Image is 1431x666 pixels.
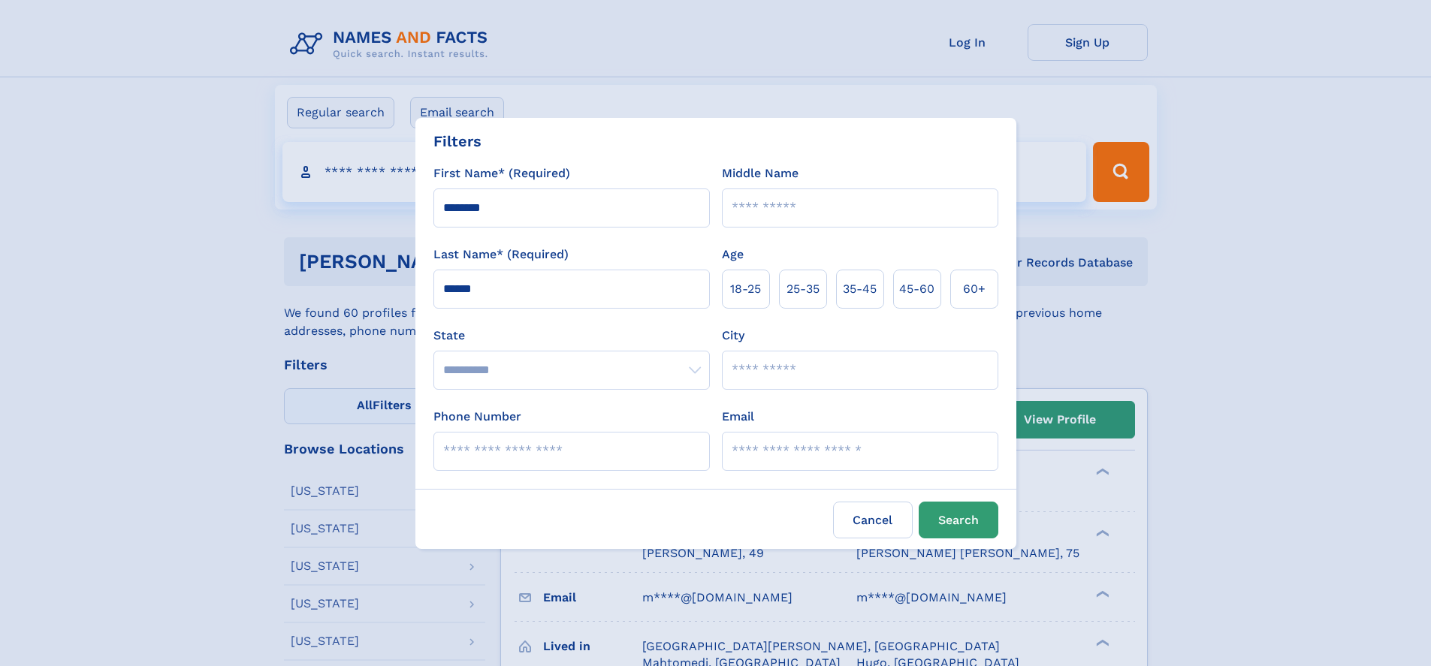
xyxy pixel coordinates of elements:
label: City [722,327,744,345]
label: First Name* (Required) [433,164,570,182]
label: Age [722,246,744,264]
span: 18‑25 [730,280,761,298]
label: Middle Name [722,164,799,182]
span: 60+ [963,280,986,298]
button: Search [919,502,998,538]
div: Filters [433,130,482,152]
label: Last Name* (Required) [433,246,569,264]
span: 45‑60 [899,280,934,298]
label: State [433,327,710,345]
span: 35‑45 [843,280,877,298]
label: Phone Number [433,408,521,426]
label: Email [722,408,754,426]
span: 25‑35 [786,280,820,298]
label: Cancel [833,502,913,538]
